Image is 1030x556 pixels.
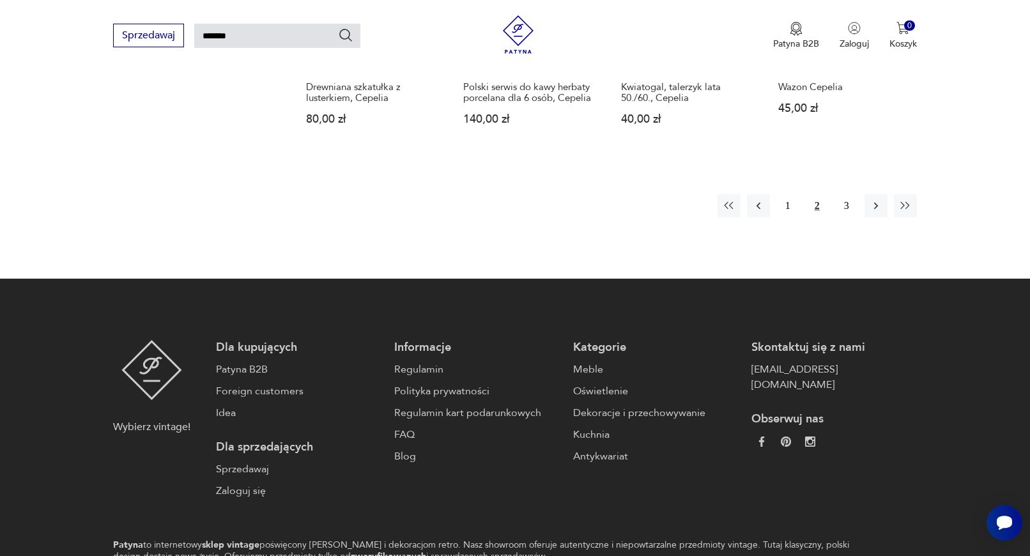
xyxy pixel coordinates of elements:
[573,405,739,421] a: Dekoracje i przechowywanie
[889,22,917,50] button: 0Koszyk
[840,38,869,50] p: Zaloguj
[394,383,560,399] a: Polityka prywatności
[778,103,911,114] p: 45,00 zł
[216,340,381,355] p: Dla kupujących
[751,340,917,355] p: Skontaktuj się z nami
[306,82,439,104] h3: Drewniana szkatułka z lusterkiem, Cepelia
[790,22,803,36] img: Ikona medalu
[216,405,381,421] a: Idea
[121,340,182,400] img: Patyna - sklep z meblami i dekoracjami vintage
[202,539,259,551] strong: sklep vintage
[805,436,815,447] img: c2fd9cf7f39615d9d6839a72ae8e59e5.webp
[216,461,381,477] a: Sprzedawaj
[573,340,739,355] p: Kategorie
[216,362,381,377] a: Patyna B2B
[751,362,917,392] a: [EMAIL_ADDRESS][DOMAIN_NAME]
[896,22,909,35] img: Ikona koszyka
[573,383,739,399] a: Oświetlenie
[806,194,829,217] button: 2
[394,340,560,355] p: Informacje
[621,82,754,104] h3: Kwiatogal, talerzyk lata 50./60., Cepelia
[773,38,819,50] p: Patyna B2B
[840,22,869,50] button: Zaloguj
[113,32,184,41] a: Sprzedawaj
[394,362,560,377] a: Regulamin
[757,436,767,447] img: da9060093f698e4c3cedc1453eec5031.webp
[573,427,739,442] a: Kuchnia
[781,436,791,447] img: 37d27d81a828e637adc9f9cb2e3d3a8a.webp
[987,505,1022,541] iframe: Smartsupp widget button
[751,412,917,427] p: Obserwuj nas
[394,405,560,421] a: Regulamin kart podarunkowych
[306,114,439,125] p: 80,00 zł
[216,383,381,399] a: Foreign customers
[848,22,861,35] img: Ikonka użytkownika
[573,362,739,377] a: Meble
[216,440,381,455] p: Dla sprzedających
[216,483,381,498] a: Zaloguj się
[113,539,143,551] strong: Patyna
[573,449,739,464] a: Antykwariat
[499,15,537,54] img: Patyna - sklep z meblami i dekoracjami vintage
[338,27,353,43] button: Szukaj
[773,22,819,50] button: Patyna B2B
[113,419,190,435] p: Wybierz vintage!
[394,449,560,464] a: Blog
[394,427,560,442] a: FAQ
[773,22,819,50] a: Ikona medaluPatyna B2B
[463,82,596,104] h3: Polski serwis do kawy herbaty porcelana dla 6 osób, Cepelia
[621,114,754,125] p: 40,00 zł
[463,114,596,125] p: 140,00 zł
[778,82,911,93] h3: Wazon Cepelia
[904,20,915,31] div: 0
[889,38,917,50] p: Koszyk
[113,24,184,47] button: Sprzedawaj
[776,194,799,217] button: 1
[835,194,858,217] button: 3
